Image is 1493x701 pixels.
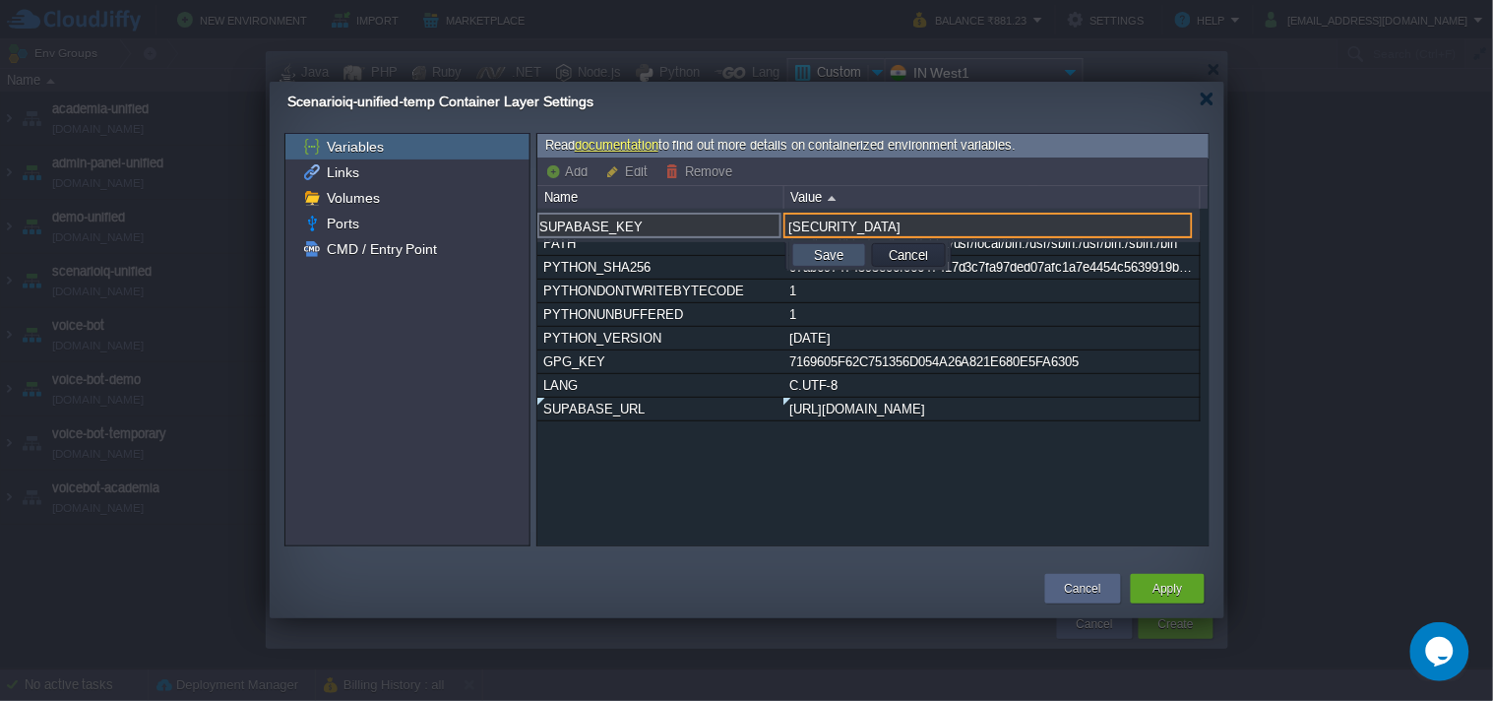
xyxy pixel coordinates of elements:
[1065,579,1101,599] button: Cancel
[785,186,1200,209] div: Value
[545,162,593,180] button: Add
[538,374,782,397] div: LANG
[784,256,1199,279] div: 07ab697474595e06f06647417d3c7fa97ded07afc1a7e4454c5639919b46eaea
[605,162,653,180] button: Edit
[538,303,782,326] div: PYTHONUNBUFFERED
[323,189,383,207] a: Volumes
[538,280,782,302] div: PYTHONDONTWRITEBYTECODE
[665,162,738,180] button: Remove
[808,246,849,264] button: Save
[538,327,782,350] div: PYTHON_VERSION
[323,163,362,181] a: Links
[784,398,1199,420] div: [URL][DOMAIN_NAME]
[323,138,387,156] a: Variables
[538,256,782,279] div: PYTHON_SHA256
[538,350,782,373] div: GPG_KEY
[883,246,934,264] button: Cancel
[323,215,362,232] a: Ports
[784,350,1199,373] div: 7169605F62C751356D054A26A821E680E5FA6305
[538,398,782,420] div: SUPABASE_URL
[539,186,783,209] div: Name
[538,232,782,255] div: PATH
[323,240,441,258] a: CMD / Entry Point
[1410,622,1473,681] iframe: chat widget
[537,134,1209,159] div: Read to find out more details on containerized environment variables.
[287,94,593,109] span: Scenarioiq-unified-temp Container Layer Settings
[784,327,1199,350] div: [DATE]
[784,232,1199,255] div: /usr/local/bin:/usr/local/sbin:/usr/local/bin:/usr/sbin:/usr/bin:/sbin:/bin
[784,280,1199,302] div: 1
[784,303,1199,326] div: 1
[784,374,1199,397] div: C.UTF-8
[575,138,658,153] a: documentation
[1152,579,1182,599] button: Apply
